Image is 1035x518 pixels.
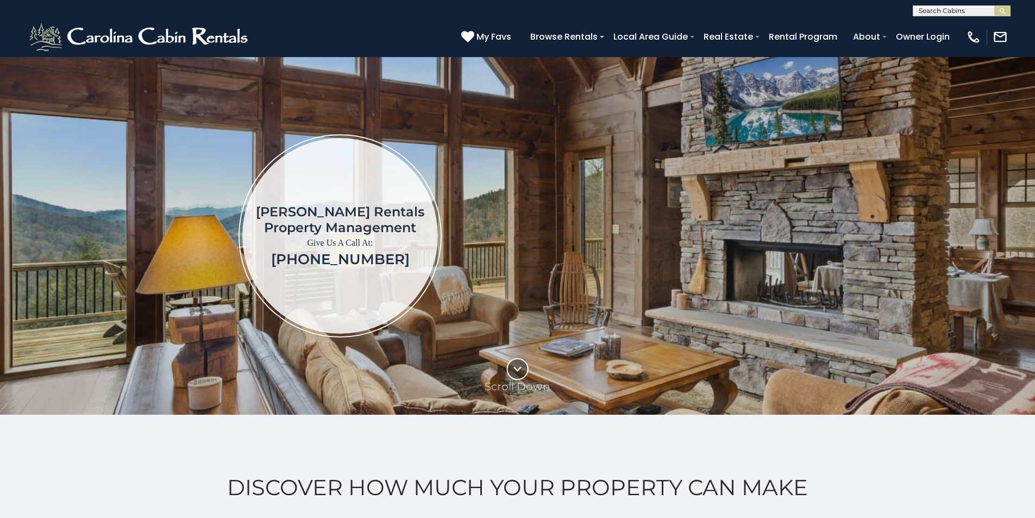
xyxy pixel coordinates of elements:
img: phone-regular-white.png [966,29,981,45]
a: About [848,27,886,46]
img: mail-regular-white.png [993,29,1008,45]
a: My Favs [461,30,514,44]
a: Rental Program [763,27,843,46]
a: Local Area Guide [608,27,693,46]
a: Owner Login [890,27,955,46]
iframe: New Contact Form [617,89,971,382]
img: White-1-2.png [27,21,253,53]
a: Browse Rentals [525,27,603,46]
p: Give Us A Call At: [256,235,424,251]
a: Real Estate [698,27,758,46]
a: [PHONE_NUMBER] [271,251,410,268]
h1: [PERSON_NAME] Rentals Property Management [256,204,424,235]
p: Scroll Down [485,380,550,393]
h2: Discover How Much Your Property Can Make [27,475,1008,500]
span: My Favs [476,30,511,43]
